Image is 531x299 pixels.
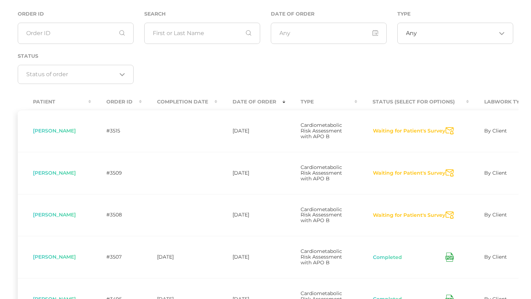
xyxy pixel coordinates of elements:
span: [PERSON_NAME] [33,254,76,260]
label: Order ID [18,11,44,17]
th: Status (Select for Options) : activate to sort column ascending [357,94,469,110]
span: [PERSON_NAME] [33,128,76,134]
label: Date of Order [271,11,314,17]
span: [PERSON_NAME] [33,170,76,176]
td: #3515 [91,110,142,152]
label: Search [144,11,166,17]
div: Search for option [18,65,134,84]
span: By Client [484,254,507,260]
input: Order ID [18,23,134,44]
span: Any [406,30,417,37]
th: Patient : activate to sort column ascending [18,94,91,110]
span: Cardiometabolic Risk Assessment with APO B [301,206,342,224]
button: Completed [373,254,402,261]
span: Cardiometabolic Risk Assessment with APO B [301,248,342,266]
span: By Client [484,170,507,176]
th: Completion Date : activate to sort column ascending [142,94,217,110]
button: Waiting for Patient's Survey [373,170,446,177]
td: #3508 [91,194,142,236]
input: Search for option [27,71,117,78]
button: Waiting for Patient's Survey [373,212,446,219]
input: Search for option [417,30,496,37]
span: By Client [484,128,507,134]
span: Cardiometabolic Risk Assessment with APO B [301,164,342,182]
svg: Send Notification [446,211,454,219]
input: Any [271,23,387,44]
label: Status [18,53,38,59]
th: Type : activate to sort column ascending [285,94,357,110]
th: Date Of Order : activate to sort column ascending [217,94,285,110]
td: [DATE] [217,110,285,152]
div: Search for option [397,23,513,44]
td: #3509 [91,152,142,194]
span: Cardiometabolic Risk Assessment with APO B [301,122,342,140]
span: By Client [484,211,507,218]
svg: Send Notification [446,127,454,135]
span: [PERSON_NAME] [33,211,76,218]
td: #3507 [91,236,142,278]
td: [DATE] [217,152,285,194]
th: Order ID : activate to sort column ascending [91,94,142,110]
td: [DATE] [217,194,285,236]
svg: Send Notification [446,169,454,177]
input: First or Last Name [144,23,260,44]
label: Type [397,11,410,17]
td: [DATE] [217,236,285,278]
td: [DATE] [142,236,217,278]
button: Waiting for Patient's Survey [373,128,446,135]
